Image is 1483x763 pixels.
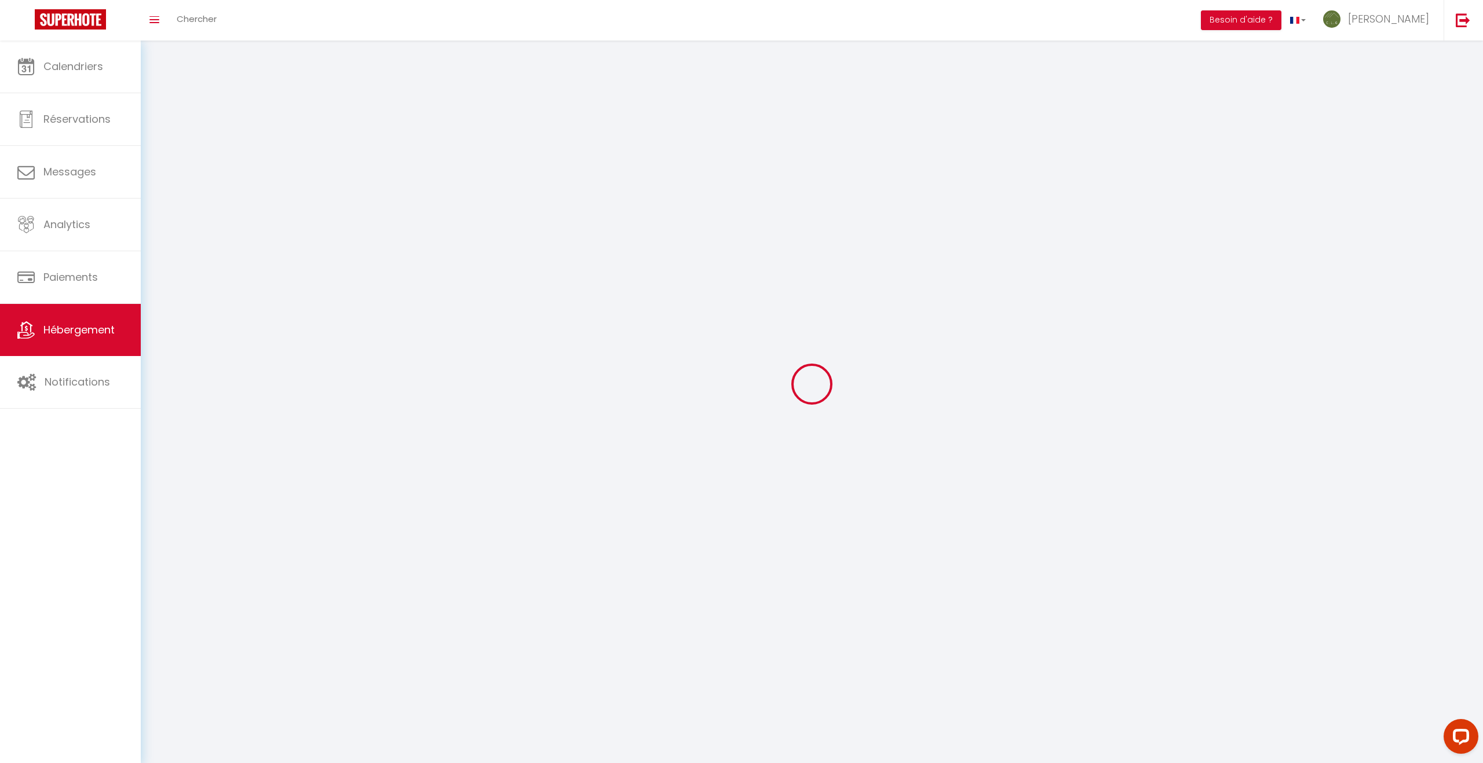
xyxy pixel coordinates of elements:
span: Analytics [43,217,90,232]
span: [PERSON_NAME] [1348,12,1429,26]
span: Calendriers [43,59,103,74]
img: Super Booking [35,9,106,30]
img: logout [1456,13,1470,27]
img: ... [1323,10,1340,28]
span: Chercher [177,13,217,25]
button: Besoin d'aide ? [1201,10,1281,30]
span: Réservations [43,112,111,126]
span: Paiements [43,270,98,284]
iframe: LiveChat chat widget [1434,714,1483,763]
span: Hébergement [43,322,115,337]
span: Messages [43,164,96,179]
span: Notifications [45,375,110,389]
